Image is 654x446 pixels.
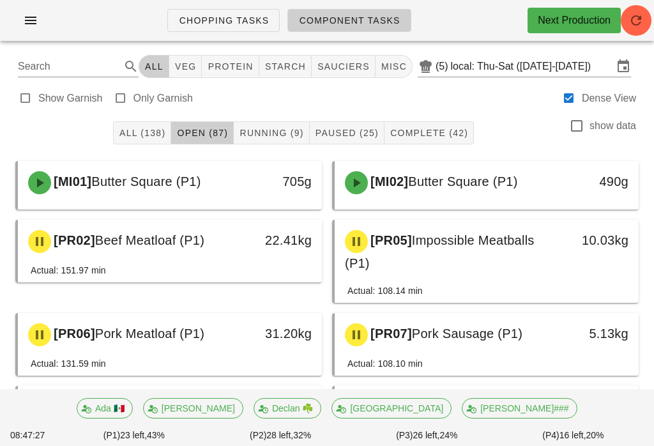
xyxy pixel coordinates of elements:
[500,426,646,445] div: (P4) 20%
[259,55,312,78] button: starch
[31,357,106,371] div: Actual: 131.59 min
[252,323,312,344] div: 31.20kg
[413,430,440,440] span: 26 left,
[390,128,468,138] span: Complete (42)
[262,399,313,418] span: Declan ☘️
[412,327,522,341] span: Pork Sausage (P1)
[95,327,204,341] span: Pork Meatloaf (P1)
[310,121,384,144] button: Paused (25)
[51,233,95,247] span: [PR02]
[85,399,125,418] span: Ada 🇲🇽
[312,55,376,78] button: sauciers
[38,92,103,105] label: Show Garnish
[133,92,193,105] label: Only Garnish
[589,119,636,132] label: show data
[252,171,312,192] div: 705g
[287,9,411,32] a: Component Tasks
[31,263,106,277] div: Actual: 151.97 min
[317,61,370,72] span: sauciers
[202,55,259,78] button: protein
[169,55,202,78] button: veg
[239,128,303,138] span: Running (9)
[376,55,413,78] button: misc
[354,426,500,445] div: (P3) 24%
[178,15,269,26] span: Chopping Tasks
[368,327,412,341] span: [PR07]
[139,55,169,78] button: All
[8,426,61,445] div: 08:47:27
[569,323,628,344] div: 5.13kg
[207,61,253,72] span: protein
[208,426,354,445] div: (P2) 32%
[61,426,207,445] div: (P1) 43%
[120,430,147,440] span: 23 left,
[119,128,165,138] span: All (138)
[381,61,407,72] span: misc
[95,233,204,247] span: Beef Meatloaf (P1)
[315,128,379,138] span: Paused (25)
[408,174,517,188] span: Butter Square (P1)
[569,230,628,250] div: 10.03kg
[538,13,611,28] div: Next Production
[436,60,451,73] div: (5)
[345,233,535,270] span: Impossible Meatballs (P1)
[266,430,293,440] span: 28 left,
[347,357,423,371] div: Actual: 108.10 min
[384,121,474,144] button: Complete (42)
[91,174,201,188] span: Butter Square (P1)
[51,327,95,341] span: [PR06]
[264,61,306,72] span: starch
[151,399,235,418] span: [PERSON_NAME]
[347,284,423,298] div: Actual: 108.14 min
[174,61,197,72] span: veg
[470,399,569,418] span: [PERSON_NAME]###
[298,15,400,26] span: Component Tasks
[340,399,444,418] span: [GEOGRAPHIC_DATA]
[234,121,309,144] button: Running (9)
[559,430,586,440] span: 16 left,
[144,61,163,72] span: All
[368,174,408,188] span: [MI02]
[51,174,91,188] span: [MI01]
[171,121,234,144] button: Open (87)
[569,171,628,192] div: 490g
[113,121,171,144] button: All (138)
[252,230,312,250] div: 22.41kg
[582,92,636,105] label: Dense View
[176,128,228,138] span: Open (87)
[368,233,412,247] span: [PR05]
[167,9,280,32] a: Chopping Tasks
